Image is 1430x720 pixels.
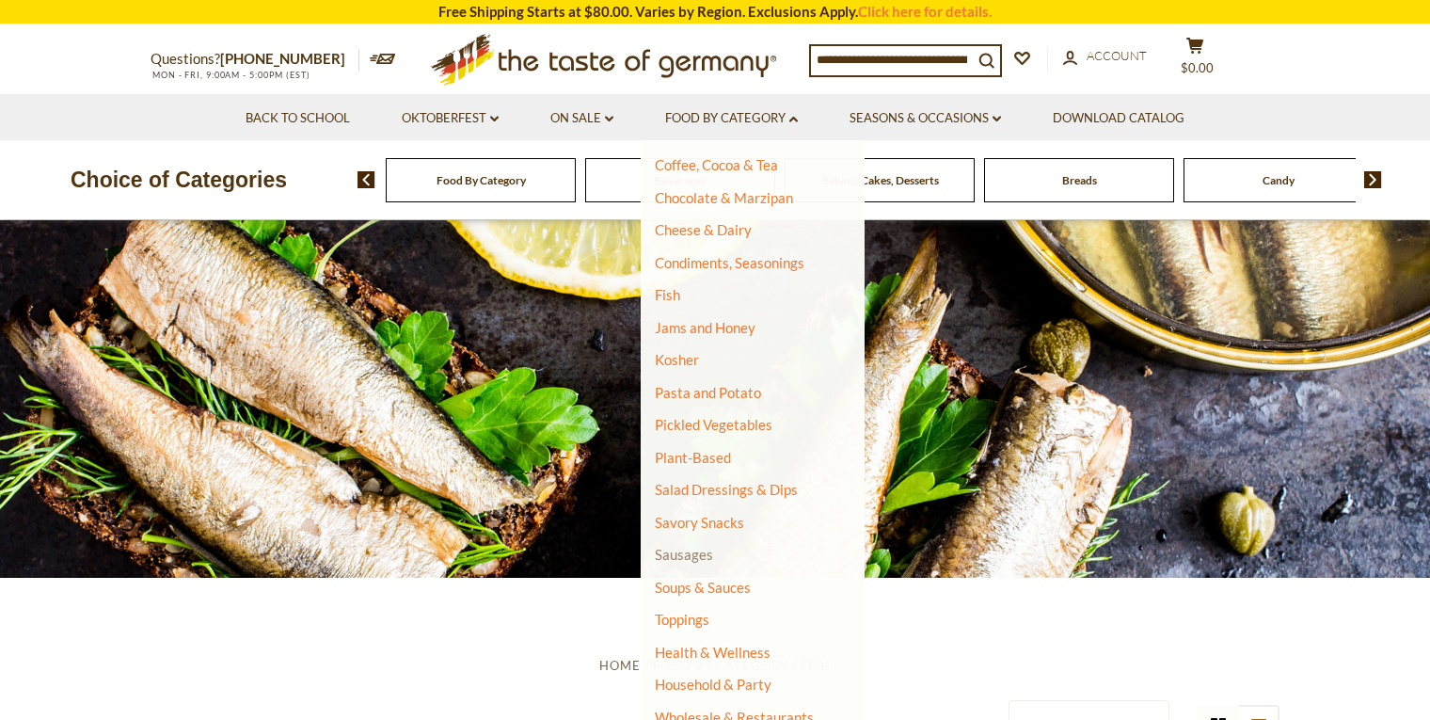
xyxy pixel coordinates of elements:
[655,319,755,336] a: Jams and Honey
[655,546,713,563] a: Sausages
[357,171,375,188] img: previous arrow
[655,254,804,271] a: Condiments, Seasonings
[1062,173,1097,187] a: Breads
[655,189,793,206] a: Chocolate & Marzipan
[402,108,499,129] a: Oktoberfest
[1087,48,1147,63] span: Account
[550,108,613,129] a: On Sale
[1181,60,1214,75] span: $0.00
[655,579,751,596] a: Soups & Sauces
[246,108,350,129] a: Back to School
[655,156,778,173] a: Coffee, Cocoa & Tea
[850,108,1001,129] a: Seasons & Occasions
[655,611,709,628] a: Toppings
[1063,46,1147,67] a: Account
[599,658,641,673] a: Home
[665,108,798,129] a: Food By Category
[1053,108,1184,129] a: Download Catalog
[655,449,731,466] a: Plant-Based
[821,173,939,187] a: Baking, Cakes, Desserts
[655,384,761,401] a: Pasta and Potato
[655,221,752,238] a: Cheese & Dairy
[655,671,771,697] a: Household & Party
[655,286,680,303] a: Fish
[655,351,699,368] a: Kosher
[151,47,359,72] p: Questions?
[220,50,345,67] a: [PHONE_NUMBER]
[1263,173,1295,187] a: Candy
[1364,171,1382,188] img: next arrow
[655,514,744,531] a: Savory Snacks
[1167,37,1223,84] button: $0.00
[437,173,526,187] a: Food By Category
[655,481,798,498] a: Salad Dressings & Dips
[655,416,772,433] a: Pickled Vegetables
[858,3,992,20] a: Click here for details.
[151,70,310,80] span: MON - FRI, 9:00AM - 5:00PM (EST)
[655,639,771,665] a: Health & Wellness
